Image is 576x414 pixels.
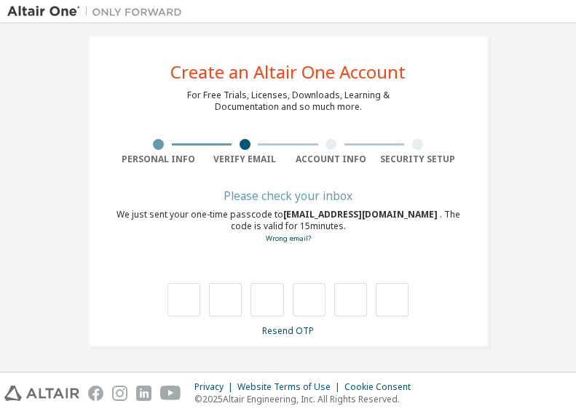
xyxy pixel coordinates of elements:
img: Altair One [7,4,189,19]
div: Create an Altair One Account [170,63,406,81]
div: Please check your inbox [116,191,461,200]
div: Security Setup [374,154,461,165]
div: Verify Email [202,154,288,165]
div: Website Terms of Use [237,381,344,393]
img: instagram.svg [112,386,127,401]
img: linkedin.svg [136,386,151,401]
a: Resend OTP [262,325,314,337]
img: youtube.svg [160,386,181,401]
div: Account Info [288,154,375,165]
span: [EMAIL_ADDRESS][DOMAIN_NAME] [283,208,440,220]
div: For Free Trials, Licenses, Downloads, Learning & Documentation and so much more. [187,89,390,113]
div: Privacy [194,381,237,393]
img: facebook.svg [88,386,103,401]
img: altair_logo.svg [4,386,79,401]
p: © 2025 Altair Engineering, Inc. All Rights Reserved. [194,393,419,405]
div: We just sent your one-time passcode to . The code is valid for 15 minutes. [116,209,461,244]
a: Go back to the registration form [266,234,311,243]
div: Cookie Consent [344,381,419,393]
div: Personal Info [116,154,202,165]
